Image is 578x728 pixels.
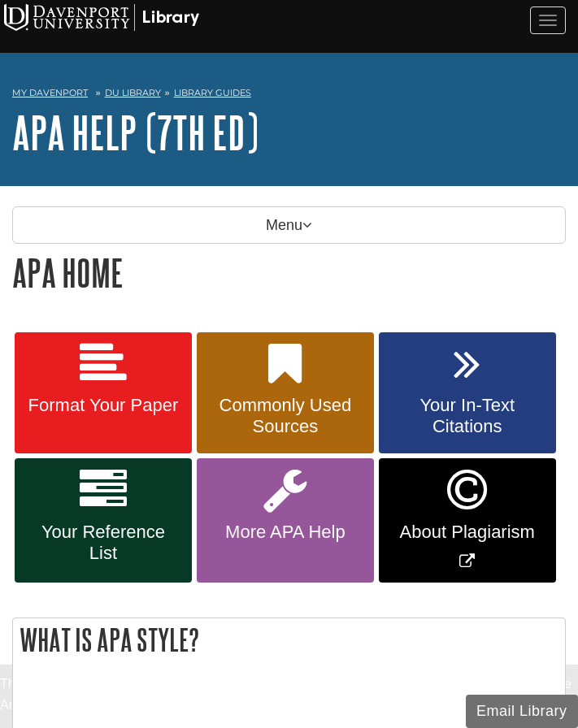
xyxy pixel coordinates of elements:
a: DU Library [105,87,161,98]
h1: APA Home [12,252,566,293]
a: Your In-Text Citations [379,332,556,454]
span: Your Reference List [27,522,180,564]
a: Your Reference List [15,458,192,583]
span: Commonly Used Sources [209,395,362,437]
span: More APA Help [209,522,362,543]
a: Format Your Paper [15,332,192,454]
a: Library Guides [174,87,251,98]
span: About Plagiarism [391,522,544,543]
a: Commonly Used Sources [197,332,374,454]
a: APA Help (7th Ed) [12,107,259,158]
a: More APA Help [197,458,374,583]
h2: What is APA Style? [13,618,565,661]
span: Format Your Paper [27,395,180,416]
button: Email Library [466,695,578,728]
p: Menu [12,206,566,244]
a: Link opens in new window [379,458,556,583]
img: Davenport University Logo [4,4,199,31]
a: My Davenport [12,86,88,100]
span: Your In-Text Citations [391,395,544,437]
